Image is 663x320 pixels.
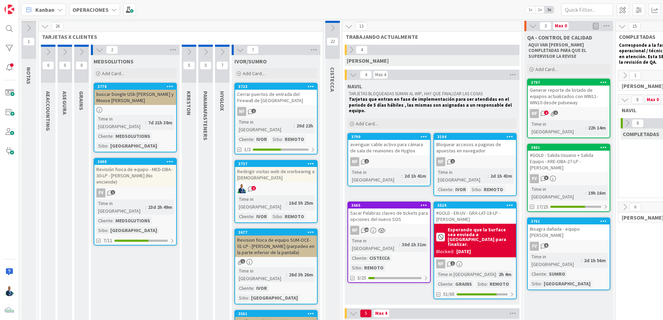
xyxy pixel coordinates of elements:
span: COMPLETADAS [623,131,659,137]
div: NF [530,109,539,118]
span: 4 [360,71,372,79]
span: GRAINS [78,91,85,110]
span: TRABAJANDO ACTUALMENTE [346,33,513,40]
div: 30d 1h 31m [400,241,428,248]
div: Sitio [271,213,282,220]
span: : [361,264,362,272]
div: Sitio [476,280,487,288]
div: Time in [GEOGRAPHIC_DATA] [436,168,488,184]
div: 3698 [94,159,176,165]
span: 1 [241,259,245,264]
span: TARJETAS X CLIENTES [42,33,314,40]
div: Time in [GEOGRAPHIC_DATA] [96,199,145,215]
div: 3790averiguar cable activo para cámara de sala de reuniones de Hyglox [348,134,430,155]
div: 3529 [434,202,516,208]
div: #GOLD - EN-UV - GRA-LAT-18-LP - [PERSON_NAME] [434,208,516,224]
div: IVOR [255,213,269,220]
div: IVOR [454,186,468,193]
div: GA [235,184,317,193]
span: 15 [629,22,640,30]
span: : [453,280,454,288]
span: 7 [247,46,259,54]
div: NF [350,226,359,235]
div: Redirigir visitas web de ivorbearing a [DEMOGRAPHIC_DATA] [235,167,317,182]
div: [GEOGRAPHIC_DATA] [542,280,592,287]
div: 28d 3h 26m [287,271,315,278]
span: 1 [23,37,35,46]
div: 3194 [434,134,516,140]
div: GRAINS [454,280,474,288]
div: Time in [GEOGRAPHIC_DATA] [530,185,585,201]
div: 3761Bisagra dañada - equipo [PERSON_NAME] [528,218,610,240]
span: ASEGURA [61,91,68,115]
span: Kanban [35,6,54,14]
span: : [399,241,400,248]
span: 17/25 [537,203,548,211]
div: Bloquear accesos a paginas de apuestas en navegador [434,140,516,155]
div: MEDSOLUTIONS [114,132,152,140]
div: Generar reporte de listado de equipos actualizados con WIN11-WIN10 desde pulseway [528,86,610,107]
div: REMOTO [488,280,511,288]
div: 3529 [437,203,516,208]
div: Max 0 [555,24,567,28]
div: IVOR [255,284,269,292]
div: Sitio [530,280,541,287]
span: 5 [183,61,195,70]
div: Time in [GEOGRAPHIC_DATA] [237,267,286,282]
span: NAVIL [347,83,362,90]
div: 3194Bloquear accesos a paginas de apuestas en navegador [434,134,516,155]
span: 22 [327,37,338,46]
div: NF [528,109,610,118]
span: 5 [200,61,212,70]
div: 3761 [528,218,610,224]
div: Cliente [436,186,453,193]
div: FV [94,188,176,197]
div: Sitio [271,135,282,143]
div: Time in [GEOGRAPHIC_DATA] [436,270,496,278]
div: 3797 [528,79,610,86]
div: Cliente [237,135,253,143]
div: 16d 3h 25m [287,199,315,207]
span: : [496,270,497,278]
div: 3698 [97,159,176,164]
div: 3797Generar reporte de listado de equipos actualizados con WIN11-WIN10 desde pulseway [528,79,610,107]
span: : [113,217,114,224]
div: Cliente [436,280,453,288]
span: MEDSOLUTIONS [94,58,134,65]
div: 7d 21h 38m [146,119,174,126]
span: : [367,254,368,262]
div: 3778 [94,83,176,90]
div: Sitio [350,264,361,272]
img: GA [5,286,14,296]
div: Revision fisica de equipo SUM-OCE-01-LP - [PERSON_NAME] (parpadeo en la parte inferior de la pant... [235,235,317,257]
div: MEDSOLUTIONS [114,217,152,224]
div: Cliente [350,254,367,262]
span: 7 [216,61,228,70]
span: : [107,226,109,234]
div: Time in [GEOGRAPHIC_DATA] [96,115,145,130]
span: 1 [553,110,558,115]
div: Cliente [96,217,113,224]
div: 2d 1h 41m [403,172,428,180]
div: 3797 [531,80,610,85]
div: NF [436,259,445,268]
div: Time in [GEOGRAPHIC_DATA] [237,195,286,211]
div: REMOTO [283,213,306,220]
span: : [487,280,488,288]
div: FV [528,242,610,251]
span: 51/65 [443,291,455,298]
span: : [282,213,283,220]
div: 2h 4m [497,270,513,278]
div: Max 4 [375,73,386,77]
span: CISTECCA [329,67,336,92]
div: Time in [GEOGRAPHIC_DATA] [350,237,399,252]
div: 19h 16m [586,189,608,197]
div: Sitio [237,294,248,302]
div: 3737 [238,161,317,166]
span: : [145,203,146,211]
div: 20d 22h [295,122,315,130]
div: NF [348,226,430,235]
span: 0 [42,61,54,70]
span: Add Card... [535,66,558,72]
span: TARJETAS BLOQUEADAS SUMAN AL WIP, HAY QUE FINALIZAR LAS COSAS [349,91,483,97]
